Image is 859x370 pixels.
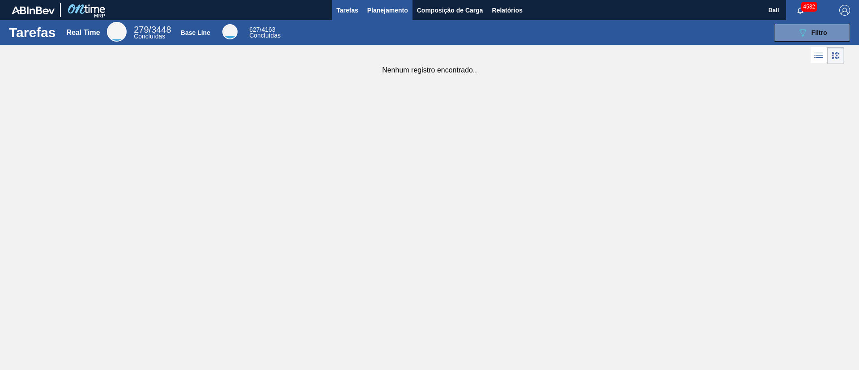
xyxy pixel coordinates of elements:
div: Real Time [107,22,127,42]
button: Notificações [786,4,815,17]
span: Filtro [812,29,827,36]
button: Filtro [774,24,850,42]
span: Tarefas [336,5,358,16]
span: Composição de Carga [417,5,483,16]
div: Real Time [134,26,171,39]
span: 4532 [801,2,817,12]
span: 279 [134,25,149,34]
span: Concluídas [134,33,165,40]
div: Real Time [66,29,100,37]
span: Concluídas [249,32,281,39]
div: Visão em Lista [811,47,827,64]
span: Relatórios [492,5,523,16]
img: Logout [839,5,850,16]
span: / 3448 [134,25,171,34]
span: / 4163 [249,26,275,33]
h1: Tarefas [9,27,56,38]
div: Base Line [249,27,281,38]
img: TNhmsLtSVTkK8tSr43FrP2fwEKptu5GPRR3wAAAABJRU5ErkJggg== [12,6,55,14]
div: Base Line [222,24,238,39]
div: Base Line [181,29,210,36]
div: Visão em Cards [827,47,844,64]
span: Planejamento [367,5,408,16]
span: 627 [249,26,259,33]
